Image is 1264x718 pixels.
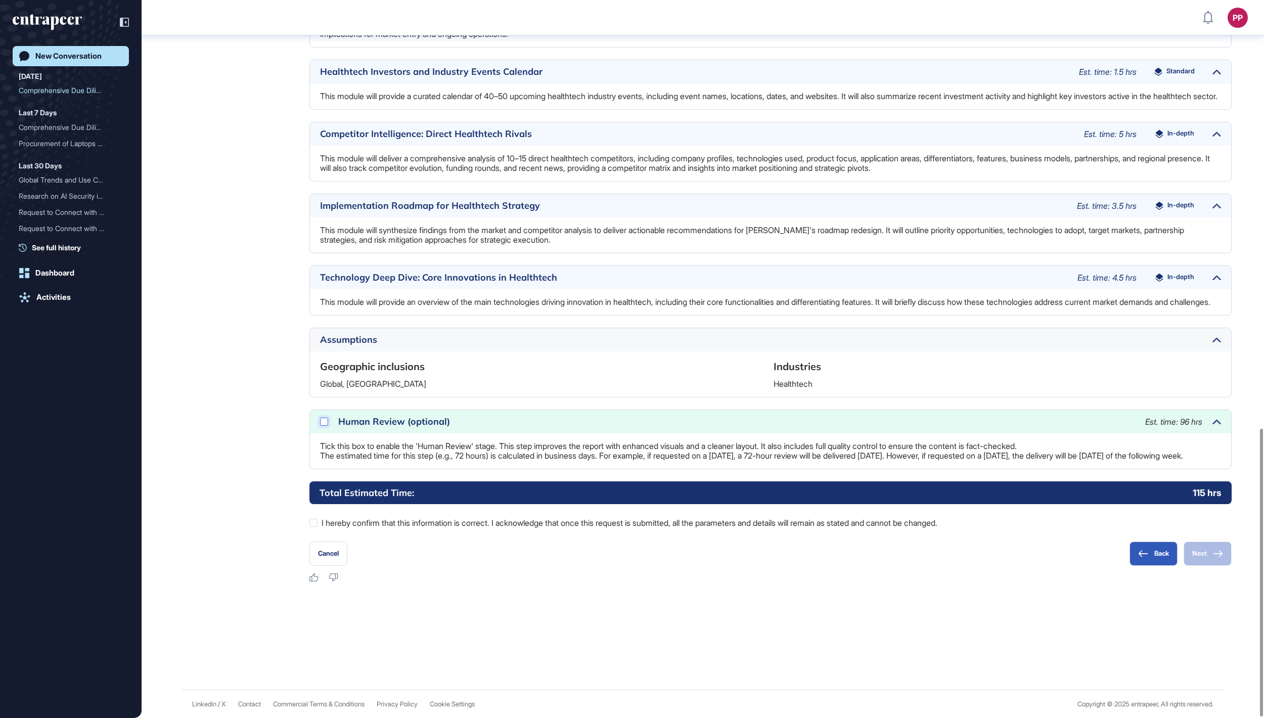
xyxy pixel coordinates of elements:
[1193,486,1222,499] p: 115 hrs
[19,82,123,99] div: Comprehensive Due Diligence and Competitor Intelligence Report for Marsirius in Healthtech
[774,360,1221,374] h6: Industries
[19,136,115,152] div: Procurement of Laptops an...
[1166,68,1195,76] span: Standard
[238,700,261,708] span: Contact
[1167,202,1194,210] span: In-depth
[320,297,1221,307] p: This module will provide an overview of the main technologies driving innovation in healthtech, i...
[320,92,1221,101] p: This module will provide a curated calendar of 40–50 upcoming healthtech industry events, includi...
[1084,129,1137,139] span: Est. time: 5 hrs
[35,268,74,278] div: Dashboard
[19,136,123,152] div: Procurement of Laptops and Cisco Switches for Office Setup
[218,700,220,708] span: /
[13,263,129,283] a: Dashboard
[19,172,115,188] div: Global Trends and Use Cas...
[1167,274,1194,282] span: In-depth
[320,441,1221,461] p: Tick this box to enable the 'Human Review' stage. This step improves the report with enhanced vis...
[1167,130,1194,138] span: In-depth
[338,417,1135,426] div: Human Review (optional)
[19,220,123,237] div: Request to Connect with Reese
[192,700,216,708] a: Linkedin
[320,129,1074,139] div: Competitor Intelligence: Direct Healthtech Rivals
[430,700,475,708] a: Cookie Settings
[320,67,1069,76] div: Healthtech Investors and Industry Events Calendar
[13,14,82,30] div: entrapeer-logo
[19,204,123,220] div: Request to Connect with Reese
[19,188,115,204] div: Research on AI Security i...
[320,201,1067,210] div: Implementation Roadmap for Healthtech Strategy
[19,242,129,253] a: See full history
[36,293,71,302] div: Activities
[320,154,1221,173] p: This module will deliver a comprehensive analysis of 10–15 direct healthtech competitors, includi...
[273,700,365,708] a: Commercial Terms & Conditions
[1130,542,1178,566] button: Back
[35,52,102,61] div: New Conversation
[377,700,418,708] a: Privacy Policy
[1079,67,1137,77] span: Est. time: 1.5 hrs
[13,287,129,307] a: Activities
[19,119,115,136] div: Comprehensive Due Diligen...
[1077,273,1137,283] span: Est. time: 4.5 hrs
[309,542,347,566] button: Cancel
[320,379,768,389] p: Global, [GEOGRAPHIC_DATA]
[19,220,115,237] div: Request to Connect with R...
[1077,201,1137,211] span: Est. time: 3.5 hrs
[309,516,1232,529] label: I hereby confirm that this information is correct. I acknowledge that once this request is submit...
[320,273,1067,282] div: Technology Deep Dive: Core Innovations in Healthtech
[774,379,1221,389] p: Healthtech
[19,172,123,188] div: Global Trends and Use Cases of 3D Body Scanning in Retail: Focus on Uniqlo and Potential for Boyn...
[19,70,42,82] div: [DATE]
[320,486,414,499] h6: Total Estimated Time:
[320,360,768,374] h6: Geographic inclusions
[19,160,62,172] div: Last 30 Days
[32,242,81,253] span: See full history
[19,82,115,99] div: Comprehensive Due Diligen...
[19,119,123,136] div: Comprehensive Due Diligence Report for Healysense in AI-Driven Hybrid Solutions
[19,107,57,119] div: Last 7 Days
[320,226,1221,245] p: This module will synthesize findings from the market and competitor analysis to deliver actionabl...
[221,700,226,708] a: X
[320,335,1202,344] div: Assumptions
[1228,8,1248,28] button: PP
[19,204,115,220] div: Request to Connect with R...
[1077,700,1213,708] div: Copyright © 2025 entrapeer, All rights reserved.
[1145,417,1202,427] span: Est. time: 96 hrs
[13,46,129,66] a: New Conversation
[19,188,123,204] div: Research on AI Security in Enterprise Environments: Best Practices for Using Generative AI Tools ...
